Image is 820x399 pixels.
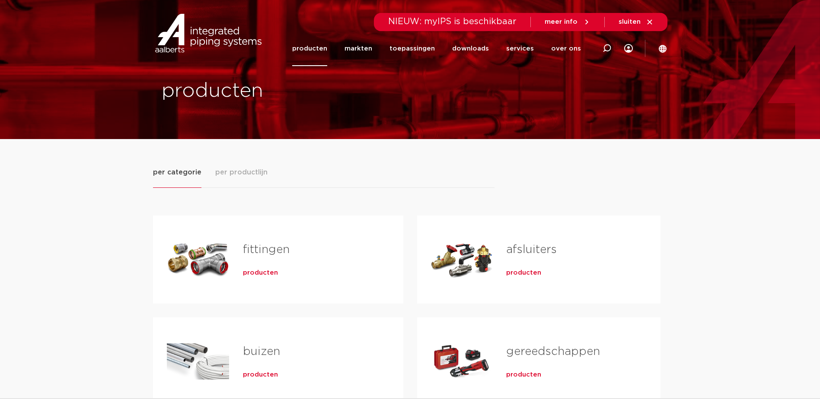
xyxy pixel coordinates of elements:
span: per categorie [153,167,201,177]
a: buizen [243,346,280,357]
h1: producten [162,77,406,105]
a: services [506,31,534,66]
span: per productlijn [215,167,268,177]
a: sluiten [619,18,654,26]
a: producten [506,269,541,277]
a: markten [345,31,372,66]
a: meer info [545,18,590,26]
span: meer info [545,19,578,25]
a: producten [243,370,278,379]
a: over ons [551,31,581,66]
a: fittingen [243,244,290,255]
a: producten [506,370,541,379]
a: toepassingen [389,31,435,66]
a: downloads [452,31,489,66]
nav: Menu [292,31,581,66]
span: sluiten [619,19,641,25]
a: afsluiters [506,244,557,255]
span: NIEUW: myIPS is beschikbaar [388,17,517,26]
a: producten [292,31,327,66]
a: producten [243,269,278,277]
a: gereedschappen [506,346,600,357]
div: my IPS [624,31,633,66]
